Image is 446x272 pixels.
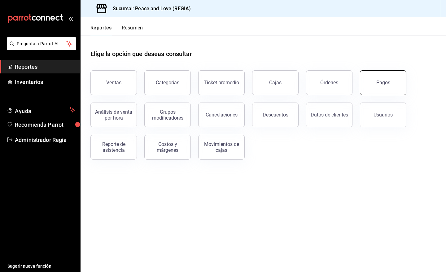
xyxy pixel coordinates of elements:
span: Pregunta a Parrot AI [17,41,67,47]
div: Movimientos de cajas [202,141,241,153]
button: Costos y márgenes [144,135,191,160]
button: Análisis de venta por hora [90,103,137,127]
button: Órdenes [306,70,352,95]
div: Cajas [269,80,282,86]
a: Pregunta a Parrot AI [4,45,76,51]
div: navigation tabs [90,25,143,35]
div: Ticket promedio [204,80,239,86]
button: Movimientos de cajas [198,135,245,160]
button: Ticket promedio [198,70,245,95]
button: Grupos modificadores [144,103,191,127]
button: Cajas [252,70,299,95]
div: Usuarios [374,112,393,118]
span: Recomienda Parrot [15,121,75,129]
div: Reporte de asistencia [94,141,133,153]
div: Órdenes [320,80,338,86]
div: Pagos [376,80,390,86]
span: Ayuda [15,106,67,114]
button: Reportes [90,25,112,35]
div: Cancelaciones [206,112,238,118]
button: Categorías [144,70,191,95]
span: Sugerir nueva función [7,263,75,270]
button: Datos de clientes [306,103,352,127]
button: Cancelaciones [198,103,245,127]
h1: Elige la opción que deseas consultar [90,49,192,59]
div: Análisis de venta por hora [94,109,133,121]
div: Grupos modificadores [148,109,187,121]
div: Categorías [156,80,179,86]
button: Ventas [90,70,137,95]
button: Usuarios [360,103,406,127]
button: Reporte de asistencia [90,135,137,160]
button: open_drawer_menu [68,16,73,21]
button: Resumen [122,25,143,35]
button: Pagos [360,70,406,95]
span: Inventarios [15,78,75,86]
div: Costos y márgenes [148,141,187,153]
span: Reportes [15,63,75,71]
button: Descuentos [252,103,299,127]
div: Ventas [106,80,121,86]
span: Administrador Regia [15,136,75,144]
button: Pregunta a Parrot AI [7,37,76,50]
h3: Sucursal: Peace and Love (REGIA) [108,5,191,12]
div: Datos de clientes [311,112,348,118]
div: Descuentos [263,112,288,118]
